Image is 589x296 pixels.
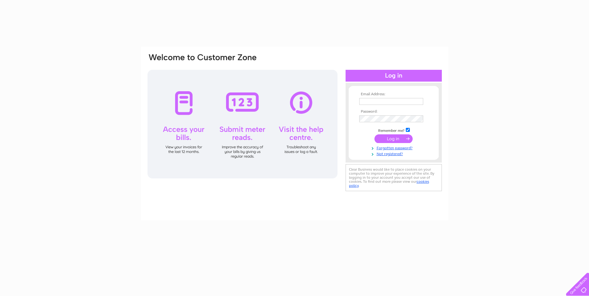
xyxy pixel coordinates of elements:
[358,110,430,114] th: Password:
[359,145,430,150] a: Forgotten password?
[346,164,442,191] div: Clear Business would like to place cookies on your computer to improve your experience of the sit...
[349,179,429,188] a: cookies policy
[358,92,430,96] th: Email Address:
[359,150,430,156] a: Not registered?
[374,134,413,143] input: Submit
[358,127,430,133] td: Remember me?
